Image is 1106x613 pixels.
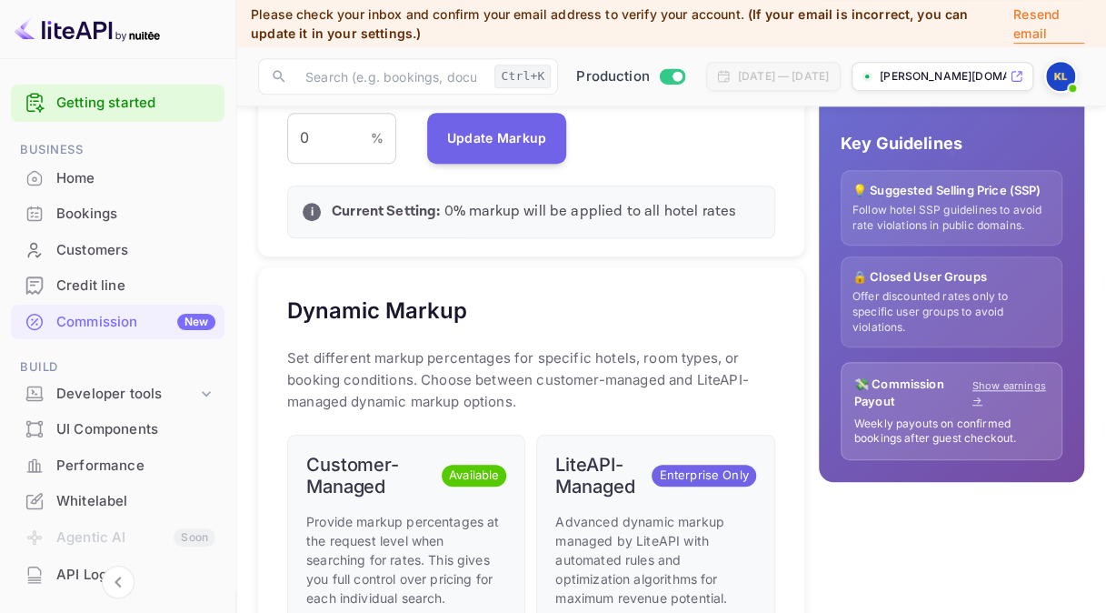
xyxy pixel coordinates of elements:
[56,204,215,225] div: Bookings
[11,448,224,484] div: Performance
[11,161,224,196] div: Home
[738,68,829,85] div: [DATE] — [DATE]
[11,196,224,232] div: Bookings
[251,6,744,22] span: Please check your inbox and confirm your email address to verify your account.
[852,289,1051,335] p: Offer discounted rates only to specific user groups to avoid violations.
[11,233,224,268] div: Customers
[56,491,215,512] div: Whitelabel
[102,566,135,598] button: Collapse navigation
[371,128,384,147] p: %
[1046,62,1075,91] img: ken liu
[11,412,224,446] a: UI Components
[11,268,224,304] div: Credit line
[11,378,224,410] div: Developer tools
[11,484,224,518] a: Whitelabel
[56,276,215,296] div: Credit line
[11,305,224,338] a: CommissionNew
[56,565,215,586] div: API Logs
[306,454,434,497] h6: Customer-Managed
[11,558,224,593] div: API Logs
[555,512,755,608] p: Advanced dynamic markup managed by LiteAPI with automated rules and optimization algorithms for m...
[11,412,224,447] div: UI Components
[177,314,215,330] div: New
[852,268,1051,286] p: 🔒 Closed User Groups
[11,233,224,266] a: Customers
[11,268,224,302] a: Credit line
[56,312,215,333] div: Commission
[56,240,215,261] div: Customers
[11,448,224,482] a: Performance
[11,558,224,591] a: API Logs
[555,454,644,497] h6: LiteAPI-Managed
[56,384,197,405] div: Developer tools
[652,467,755,485] span: Enterprise Only
[56,419,215,440] div: UI Components
[427,113,567,164] button: Update Markup
[11,161,224,195] a: Home
[11,357,224,377] span: Build
[56,93,215,114] a: Getting started
[852,203,1051,234] p: Follow hotel SSP guidelines to avoid rate violations in public domains.
[56,168,215,189] div: Home
[287,113,371,164] input: 0
[15,15,160,44] img: LiteAPI logo
[854,417,1049,447] p: Weekly payouts on confirmed bookings after guest checkout.
[11,85,224,122] div: Getting started
[11,305,224,340] div: CommissionNew
[576,66,650,87] span: Production
[332,202,440,221] strong: Current Setting:
[287,347,775,413] p: Set different markup percentages for specific hotels, room types, or booking conditions. Choose b...
[442,467,506,485] span: Available
[11,140,224,160] span: Business
[56,456,215,477] div: Performance
[306,512,506,608] p: Provide markup percentages at the request level when searching for rates. This gives you full con...
[11,196,224,230] a: Bookings
[854,376,972,411] p: 💸 Commission Payout
[569,66,692,87] div: Switch to Sandbox mode
[852,182,1051,200] p: 💡 Suggested Selling Price (SSP)
[972,378,1049,408] a: Show earnings →
[1013,5,1084,44] p: Resend email
[494,65,551,88] div: Ctrl+K
[294,58,487,95] input: Search (e.g. bookings, documentation)
[11,484,224,519] div: Whitelabel
[332,201,760,223] p: 0 % markup will be applied to all hotel rates
[841,131,1062,156] p: Key Guidelines
[880,68,1006,85] p: [PERSON_NAME][DOMAIN_NAME]
[310,204,313,220] p: i
[287,296,467,326] h5: Dynamic Markup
